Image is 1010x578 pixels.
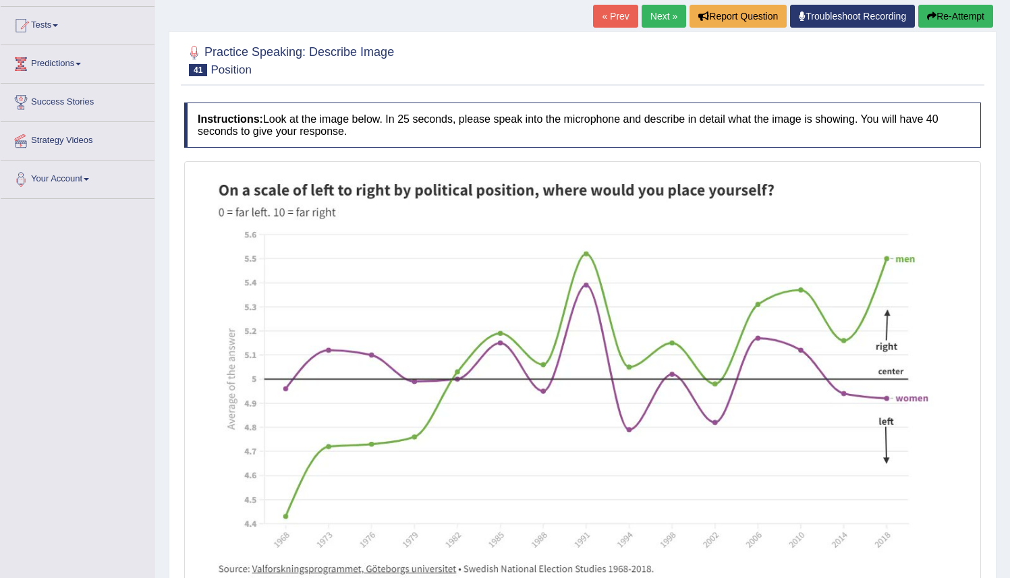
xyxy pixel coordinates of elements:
[189,64,207,76] span: 41
[1,7,155,40] a: Tests
[184,42,394,76] h2: Practice Speaking: Describe Image
[593,5,638,28] a: « Prev
[918,5,993,28] button: Re-Attempt
[211,63,251,76] small: Position
[1,84,155,117] a: Success Stories
[184,103,981,148] h4: Look at the image below. In 25 seconds, please speak into the microphone and describe in detail w...
[790,5,915,28] a: Troubleshoot Recording
[690,5,787,28] button: Report Question
[1,161,155,194] a: Your Account
[642,5,686,28] a: Next »
[1,122,155,156] a: Strategy Videos
[1,45,155,79] a: Predictions
[198,113,263,125] b: Instructions:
